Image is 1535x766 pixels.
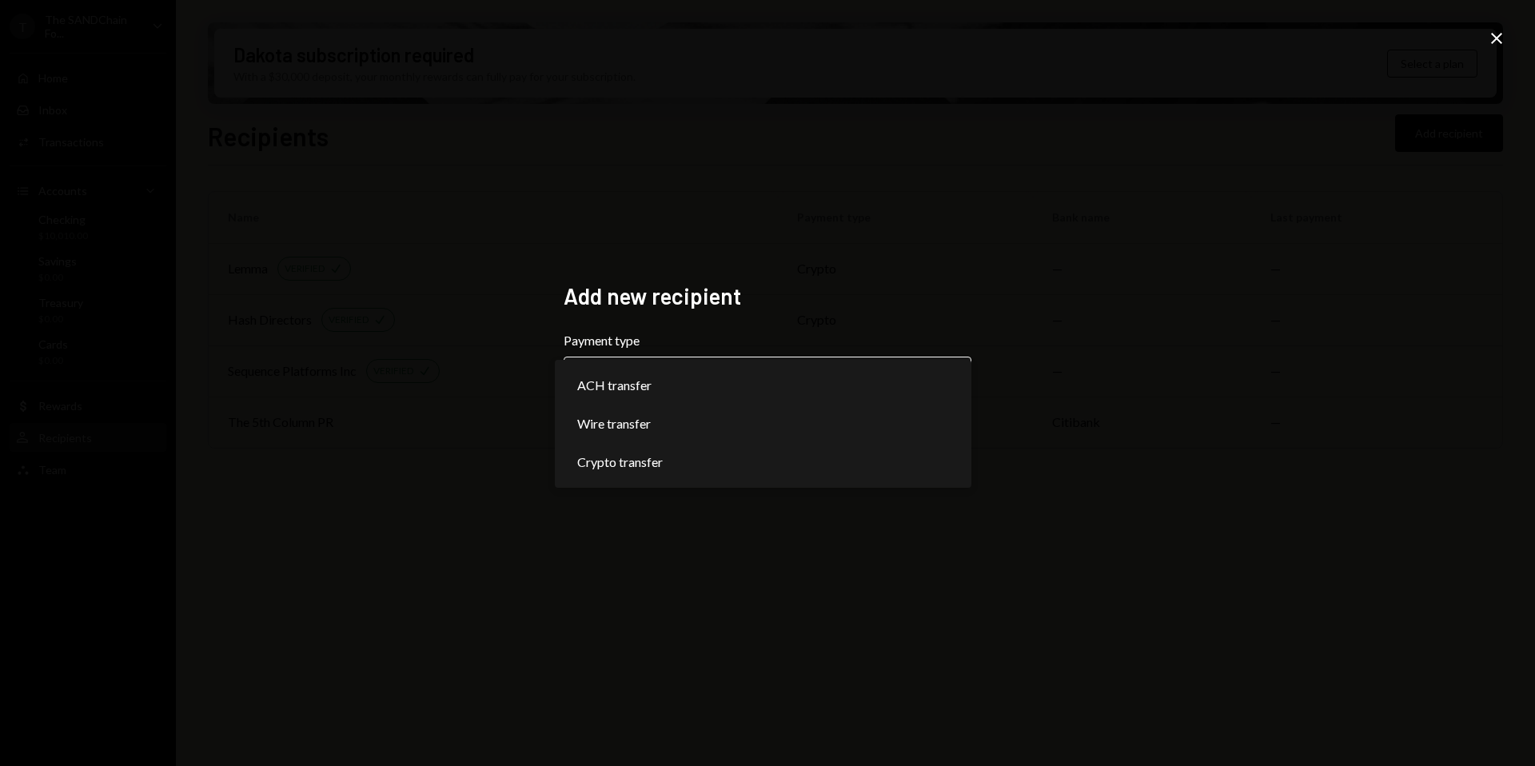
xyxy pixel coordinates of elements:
[564,357,971,401] button: Payment type
[577,453,663,472] span: Crypto transfer
[564,281,971,312] h2: Add new recipient
[577,376,652,395] span: ACH transfer
[564,331,971,350] label: Payment type
[577,414,651,433] span: Wire transfer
